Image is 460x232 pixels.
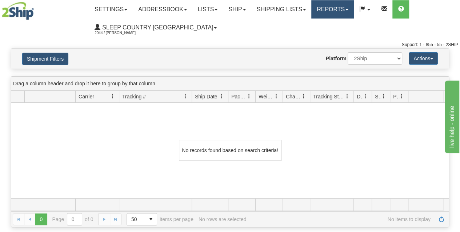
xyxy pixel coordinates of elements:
div: live help - online [5,4,67,13]
span: items per page [127,213,193,225]
span: Ship Date [195,93,217,100]
span: Pickup Status [393,93,399,100]
span: select [145,213,157,225]
div: grid grouping header [11,77,449,91]
a: Tracking Status filter column settings [341,90,353,102]
a: Ship Date filter column settings [216,90,228,102]
a: Delivery Status filter column settings [359,90,372,102]
a: Ship [223,0,251,19]
a: Carrier filter column settings [107,90,119,102]
a: Tracking # filter column settings [179,90,192,102]
a: Settings [89,0,133,19]
a: Shipment Issues filter column settings [377,90,390,102]
span: Packages [231,93,247,100]
a: Reports [311,0,354,19]
button: Shipment Filters [22,53,68,65]
span: Tracking # [122,93,146,100]
span: Page 0 [35,213,47,225]
iframe: chat widget [443,79,459,153]
span: Charge [286,93,301,100]
a: Charge filter column settings [297,90,310,102]
div: No rows are selected [199,216,247,222]
a: Weight filter column settings [270,90,283,102]
a: Refresh [436,213,447,225]
a: Packages filter column settings [243,90,255,102]
a: Addressbook [133,0,192,19]
span: Page of 0 [52,213,93,225]
a: Lists [192,0,223,19]
span: Sleep Country [GEOGRAPHIC_DATA] [100,24,213,30]
span: 50 [131,216,141,223]
span: Shipment Issues [375,93,381,100]
div: No records found based on search criteria! [179,140,281,161]
div: Support: 1 - 855 - 55 - 2SHIP [2,42,458,48]
a: Pickup Status filter column settings [396,90,408,102]
span: Delivery Status [357,93,363,100]
span: Carrier [79,93,94,100]
span: No items to display [251,216,431,222]
a: Shipping lists [251,0,311,19]
span: 2044 / [PERSON_NAME] [95,29,149,37]
span: Tracking Status [313,93,345,100]
span: Page sizes drop down [127,213,157,225]
a: Sleep Country [GEOGRAPHIC_DATA] 2044 / [PERSON_NAME] [89,19,222,37]
button: Actions [409,52,438,65]
img: logo2044.jpg [2,2,34,20]
label: Platform [326,55,347,62]
span: Weight [259,93,274,100]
